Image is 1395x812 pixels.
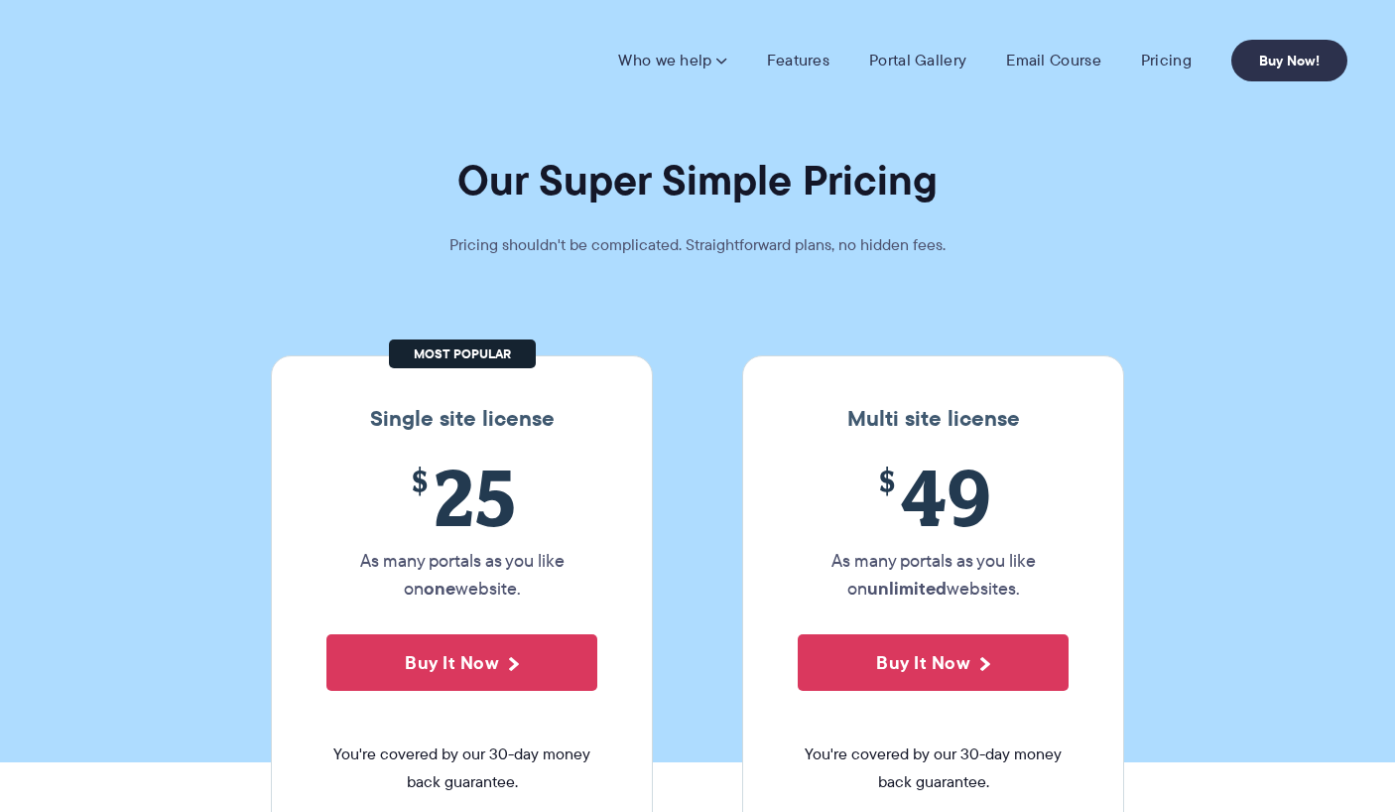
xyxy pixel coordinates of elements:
[424,575,455,602] strong: one
[292,406,632,432] h3: Single site license
[400,231,995,259] p: Pricing shouldn't be complicated. Straightforward plans, no hidden fees.
[767,51,829,70] a: Features
[869,51,966,70] a: Portal Gallery
[1141,51,1192,70] a: Pricing
[326,547,597,603] p: As many portals as you like on website.
[1006,51,1101,70] a: Email Course
[326,634,597,691] button: Buy It Now
[798,452,1069,542] span: 49
[326,741,597,796] span: You're covered by our 30-day money back guarantee.
[867,575,947,602] strong: unlimited
[326,452,597,542] span: 25
[798,741,1069,796] span: You're covered by our 30-day money back guarantee.
[618,51,726,70] a: Who we help
[763,406,1103,432] h3: Multi site license
[798,547,1069,603] p: As many portals as you like on websites.
[1231,40,1347,81] a: Buy Now!
[798,634,1069,691] button: Buy It Now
